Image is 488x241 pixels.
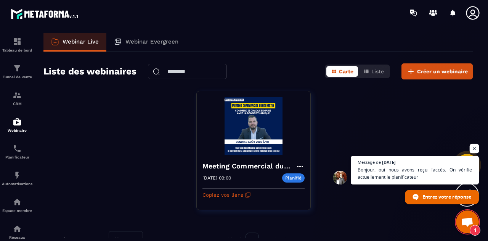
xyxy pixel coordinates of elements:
img: webinar-background [202,97,305,155]
p: Webinaire [2,128,32,133]
img: formation [13,37,22,46]
span: Liste [371,68,384,74]
p: CRM [2,102,32,106]
a: automationsautomationsAutomatisations [2,165,32,192]
span: Entrez votre réponse [422,190,471,204]
a: formationformationCRM [2,85,32,112]
span: Message de [358,160,381,164]
a: Webinar Live [43,33,106,52]
img: automations [13,117,22,126]
p: Tableau de bord [2,48,32,52]
p: Espace membre [2,209,32,213]
a: formationformationTableau de bord [2,31,32,58]
h2: Liste des webinaires [43,64,136,79]
p: Tunnel de vente [2,75,32,79]
p: Webinar Evergreen [125,38,178,45]
p: Webinar Live [63,38,99,45]
p: Planificateur [2,155,32,159]
img: formation [13,64,22,73]
span: [DATE] [382,160,396,164]
a: automationsautomationsEspace membre [2,192,32,218]
span: Bonjour, oui nous avons reçu l'accès. On vérifie actuellement le planificateur [358,166,472,181]
a: schedulerschedulerPlanificateur [2,138,32,165]
img: automations [13,197,22,207]
button: Carte [326,66,358,77]
button: Créer un webinaire [401,63,473,79]
img: automations [13,171,22,180]
img: social-network [13,224,22,233]
img: scheduler [13,144,22,153]
h4: Meeting Commercial du [DATE] 9H [202,161,295,171]
button: Copiez vos liens [202,189,251,201]
button: Liste [359,66,388,77]
span: Créer un webinaire [417,68,468,75]
a: Ouvrir le chat [456,210,479,233]
p: Automatisations [2,182,32,186]
a: formationformationTunnel de vente [2,58,32,85]
img: logo [11,7,79,21]
p: [DATE] 09:00 [202,175,231,181]
img: formation [13,91,22,100]
a: automationsautomationsWebinaire [2,112,32,138]
span: 1 [470,225,480,236]
p: Planifié [282,173,305,183]
span: Carte [339,68,353,74]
